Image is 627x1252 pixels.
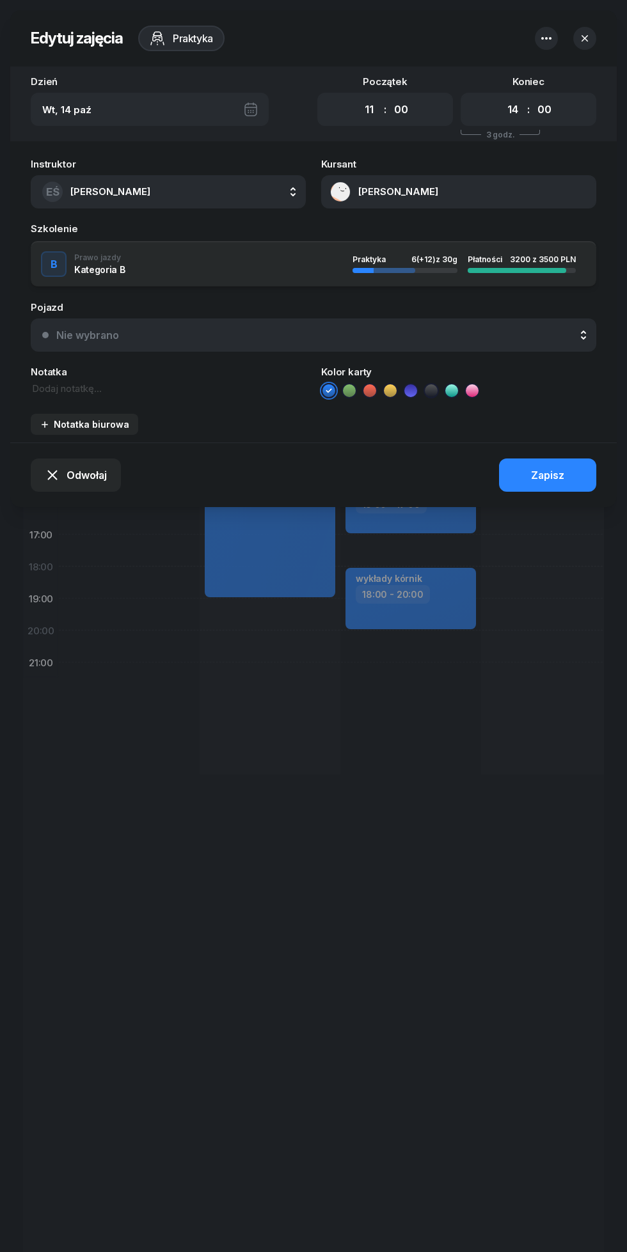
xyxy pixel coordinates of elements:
span: [PERSON_NAME] [70,185,150,198]
button: Zapisz [499,458,596,492]
button: Notatka biurowa [31,414,138,435]
button: [PERSON_NAME] [321,175,596,208]
button: Odwołaj [31,458,121,492]
button: Nie wybrano [31,318,596,352]
div: Zapisz [531,469,564,481]
div: : [527,102,530,117]
span: EŚ [46,187,60,198]
div: : [384,102,386,117]
span: Odwołaj [67,469,107,481]
button: EŚ[PERSON_NAME] [31,175,306,208]
div: Nie wybrano [56,329,119,341]
h2: Edytuj zajęcia [31,28,123,49]
div: Notatka biurowa [40,419,129,430]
